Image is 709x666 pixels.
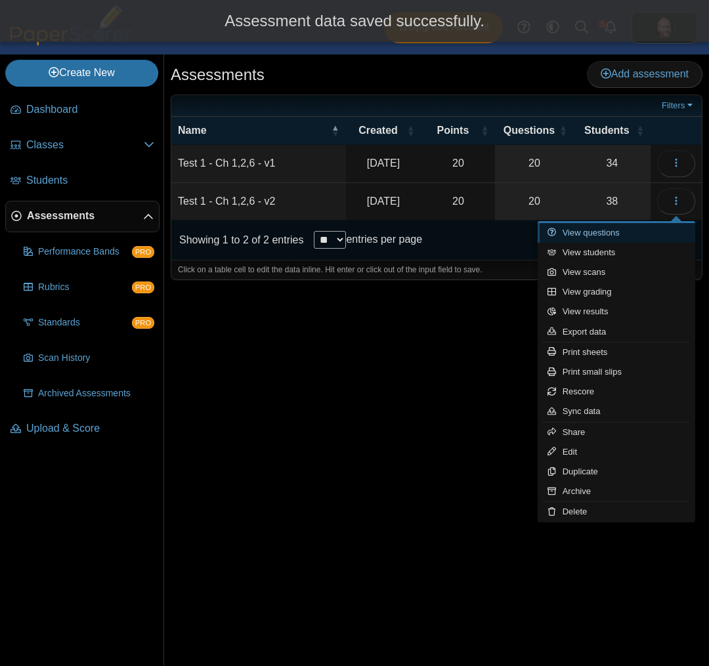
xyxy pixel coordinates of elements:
[367,196,400,207] time: Sep 9, 2025 at 12:11 PM
[18,307,160,339] a: Standards PRO
[5,60,158,86] a: Create New
[407,124,415,137] span: Created : Activate to sort
[353,123,404,138] span: Created
[38,316,132,329] span: Standards
[18,378,160,409] a: Archived Assessments
[18,343,160,374] a: Scan History
[538,362,695,382] a: Print small slips
[538,282,695,302] a: View grading
[428,123,479,138] span: Points
[178,123,329,138] span: Name
[5,165,160,197] a: Students
[132,281,154,293] span: PRO
[26,102,154,117] span: Dashboard
[171,183,346,220] td: Test 1 - Ch 1,2,6 - v2
[636,124,644,137] span: Students : Activate to sort
[538,462,695,482] a: Duplicate
[502,123,557,138] span: Questions
[5,413,160,445] a: Upload & Score
[26,173,154,188] span: Students
[538,423,695,442] a: Share
[367,157,400,169] time: Sep 9, 2025 at 9:28 AM
[26,138,144,152] span: Classes
[658,99,698,112] a: Filters
[132,317,154,329] span: PRO
[5,130,160,161] a: Classes
[587,61,702,87] a: Add assessment
[171,260,702,280] div: Click on a table cell to edit the data inline. Hit enter or click out of the input field to save.
[538,382,695,402] a: Rescore
[10,10,699,32] div: Assessment data saved successfully.
[538,322,695,342] a: Export data
[538,302,695,322] a: View results
[38,245,132,259] span: Performance Bands
[5,94,160,126] a: Dashboard
[538,482,695,501] a: Archive
[38,281,132,294] span: Rubrics
[538,502,695,522] a: Delete
[574,183,651,220] a: 38
[421,145,496,182] td: 20
[171,220,303,260] div: Showing 1 to 2 of 2 entries
[601,68,689,79] span: Add assessment
[132,246,154,258] span: PRO
[27,209,143,223] span: Assessments
[171,145,346,182] td: Test 1 - Ch 1,2,6 - v1
[538,243,695,262] a: View students
[332,124,339,137] span: Name : Activate to invert sorting
[538,402,695,421] a: Sync data
[26,421,154,436] span: Upload & Score
[38,387,154,400] span: Archived Assessments
[495,145,574,182] a: 20
[538,223,695,243] a: View questions
[421,183,496,220] td: 20
[481,124,488,137] span: Points : Activate to sort
[580,123,634,138] span: Students
[346,234,422,245] label: entries per page
[171,64,265,86] h1: Assessments
[538,442,695,462] a: Edit
[574,145,651,182] a: 34
[5,36,137,47] a: PaperScorer
[38,352,154,365] span: Scan History
[495,183,574,220] a: 20
[18,236,160,268] a: Performance Bands PRO
[538,262,695,282] a: View scans
[559,124,567,137] span: Questions : Activate to sort
[5,201,160,232] a: Assessments
[18,272,160,303] a: Rubrics PRO
[538,343,695,362] a: Print sheets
